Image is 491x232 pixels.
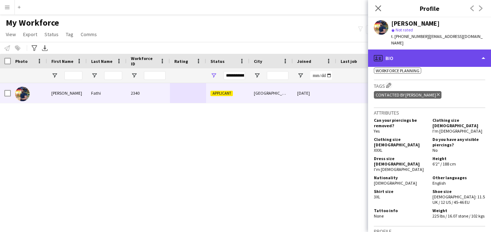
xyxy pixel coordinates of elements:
span: City [254,59,262,64]
span: Not rated [396,27,413,33]
h5: Clothing size [DEMOGRAPHIC_DATA] [432,117,485,128]
input: Last Name Filter Input [104,71,122,80]
span: Applicant [210,91,233,96]
a: Tag [63,30,76,39]
button: Open Filter Menu [297,72,304,79]
span: Export [23,31,37,38]
div: Contacted by [PERSON_NAME] [374,91,441,99]
div: [GEOGRAPHIC_DATA] [249,83,293,103]
span: Yes [374,128,380,134]
span: Workforce planning [376,68,419,73]
span: 6'2" / 188 cm [432,161,456,167]
input: Workforce ID Filter Input [144,71,166,80]
button: Open Filter Menu [91,72,98,79]
h5: Nationality [374,175,427,180]
a: View [3,30,19,39]
h3: Tags [374,82,485,89]
app-action-btn: Advanced filters [30,44,39,52]
h5: Clothing size [DEMOGRAPHIC_DATA] [374,137,427,147]
span: [DEMOGRAPHIC_DATA] [374,180,417,186]
a: Comms [78,30,100,39]
a: Status [42,30,61,39]
div: [PERSON_NAME] [391,20,440,27]
h3: Attributes [374,109,485,116]
input: Joined Filter Input [310,71,332,80]
button: Open Filter Menu [131,72,137,79]
span: Status [44,31,59,38]
input: City Filter Input [267,71,289,80]
span: Last job [341,59,357,64]
h5: Dress size [DEMOGRAPHIC_DATA] [374,156,427,167]
span: [DEMOGRAPHIC_DATA]: 11.5 UK / 12 US / 45-46 EU [432,194,485,205]
img: Ahmed Fathi [15,87,30,101]
span: My Workforce [6,17,59,28]
h5: Can your piercings be removed? [374,117,427,128]
span: 225 lbs / 16.07 stone / 102 kgs [432,213,484,219]
span: XXXL [374,147,383,153]
span: English [432,180,446,186]
span: Last Name [91,59,112,64]
a: Export [20,30,40,39]
h5: Other languages [432,175,485,180]
span: Comms [81,31,97,38]
span: No [432,147,437,153]
h5: Tattoo info [374,208,427,213]
span: Photo [15,59,27,64]
span: View [6,31,16,38]
span: | [EMAIL_ADDRESS][DOMAIN_NAME] [391,34,483,46]
span: None [374,213,384,219]
button: Open Filter Menu [210,72,217,79]
div: [PERSON_NAME] [47,83,87,103]
button: Open Filter Menu [254,72,260,79]
div: Bio [368,50,491,67]
div: [DATE] [293,83,336,103]
h5: Shoe size [432,189,485,194]
span: Status [210,59,225,64]
span: Workforce ID [131,56,157,66]
span: Joined [297,59,311,64]
span: t. [PHONE_NUMBER] [391,34,429,39]
button: Everyone2,347 [366,25,402,34]
span: I'm [DEMOGRAPHIC_DATA] [374,167,424,172]
span: I'm [DEMOGRAPHIC_DATA] [432,128,482,134]
input: First Name Filter Input [64,71,82,80]
span: First Name [51,59,73,64]
h5: Weight [432,208,485,213]
h5: Height [432,156,485,161]
span: Tag [66,31,73,38]
button: Open Filter Menu [51,72,58,79]
app-action-btn: Export XLSX [40,44,49,52]
h3: Profile [368,4,491,13]
div: 2340 [127,83,170,103]
h5: Shirt size [374,189,427,194]
span: Rating [174,59,188,64]
div: Fathi [87,83,127,103]
span: 3XL [374,194,380,199]
h5: Do you have any visible piercings? [432,137,485,147]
